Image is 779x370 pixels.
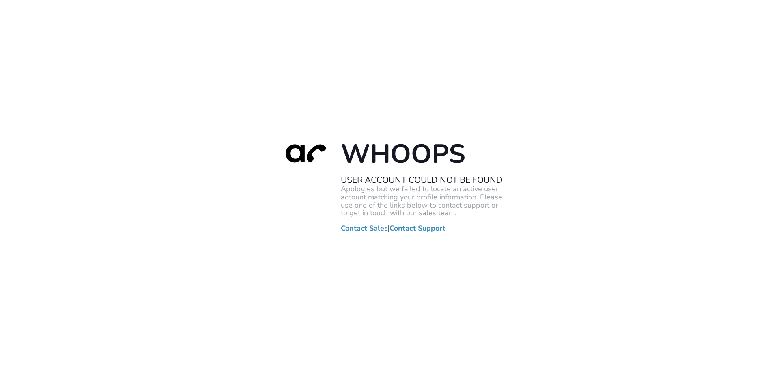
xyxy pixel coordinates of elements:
a: Contact Sales [341,225,388,233]
h2: User Account Could Not Be Found [341,175,503,185]
div: | [276,137,503,232]
h1: Whoops [341,137,503,170]
a: Contact Support [389,225,445,233]
p: Apologies but we failed to locate an active user account matching your profile information. Pleas... [341,185,503,217]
